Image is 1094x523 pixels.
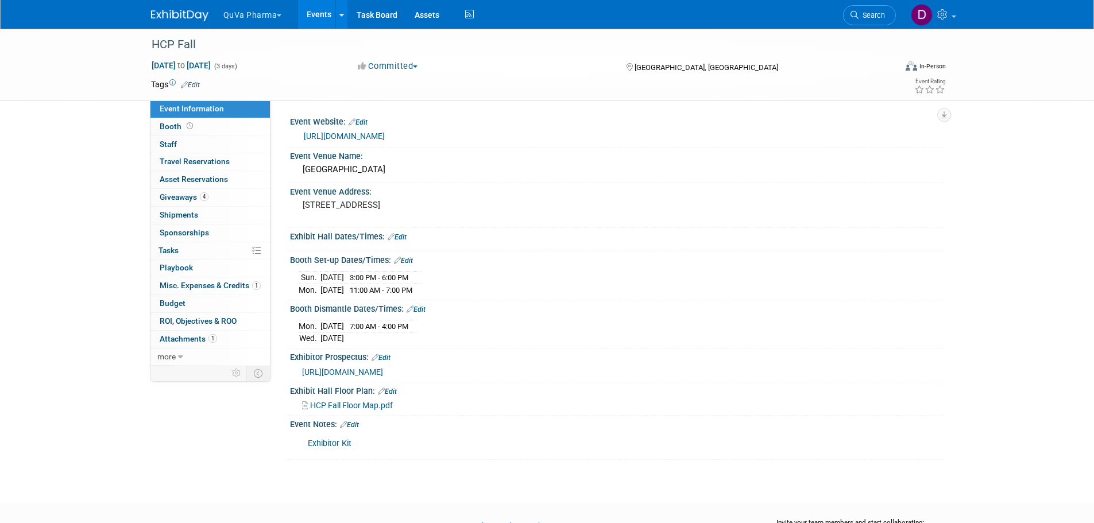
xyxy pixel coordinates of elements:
div: [GEOGRAPHIC_DATA] [299,161,935,179]
a: Staff [150,136,270,153]
div: In-Person [919,62,946,71]
span: Booth not reserved yet [184,122,195,130]
td: Mon. [299,320,320,332]
a: Edit [394,257,413,265]
a: Playbook [150,259,270,277]
span: more [157,352,176,361]
div: Exhibit Hall Floor Plan: [290,382,944,397]
td: Mon. [299,284,320,296]
span: Budget [160,299,185,308]
td: Sun. [299,271,320,284]
img: Format-Inperson.png [906,61,917,71]
a: Travel Reservations [150,153,270,171]
div: HCP Fall [148,34,879,55]
div: Event Format [828,60,946,77]
span: Playbook [160,263,193,272]
span: Sponsorships [160,228,209,237]
a: Attachments1 [150,331,270,348]
span: [GEOGRAPHIC_DATA], [GEOGRAPHIC_DATA] [635,63,778,72]
a: more [150,348,270,366]
span: (3 days) [213,63,237,70]
a: [URL][DOMAIN_NAME] [302,367,383,377]
td: Wed. [299,332,320,344]
span: 3:00 PM - 6:00 PM [350,273,408,282]
a: Misc. Expenses & Credits1 [150,277,270,295]
span: Giveaways [160,192,208,202]
span: Staff [160,140,177,149]
td: Toggle Event Tabs [246,366,270,381]
a: Edit [378,388,397,396]
span: Shipments [160,210,198,219]
td: [DATE] [320,271,344,284]
a: Edit [181,81,200,89]
a: Sponsorships [150,224,270,242]
span: Asset Reservations [160,175,228,184]
span: 4 [200,192,208,201]
span: Search [859,11,885,20]
a: Edit [340,421,359,429]
a: Shipments [150,207,270,224]
td: Tags [151,79,200,90]
a: Event Information [150,100,270,118]
a: Search [843,5,896,25]
div: Exhibit Hall Dates/Times: [290,228,944,243]
div: Exhibitor Prospectus: [290,348,944,363]
span: 1 [208,334,217,343]
img: ExhibitDay [151,10,208,21]
span: HCP Fall Floor Map.pdf [310,401,393,410]
div: Event Rating [914,79,945,84]
a: Asset Reservations [150,171,270,188]
a: Giveaways4 [150,189,270,206]
td: [DATE] [320,332,344,344]
div: Event Venue Name: [290,148,944,162]
div: Event Venue Address: [290,183,944,197]
span: [DATE] [DATE] [151,60,211,71]
span: ROI, Objectives & ROO [160,316,237,326]
a: Booth [150,118,270,135]
span: Travel Reservations [160,157,230,166]
img: Danielle Mitchell [911,4,933,26]
a: Edit [349,118,368,126]
a: Tasks [150,242,270,259]
td: Personalize Event Tab Strip [227,366,247,381]
td: [DATE] [320,320,344,332]
span: Booth [160,122,195,131]
div: Booth Dismantle Dates/Times: [290,300,944,315]
button: Committed [354,60,422,72]
a: Edit [407,305,426,313]
span: Tasks [159,246,179,255]
a: Budget [150,295,270,312]
span: 7:00 AM - 4:00 PM [350,322,408,331]
a: Edit [372,354,391,362]
span: Misc. Expenses & Credits [160,281,261,290]
span: Attachments [160,334,217,343]
a: HCP Fall Floor Map.pdf [302,401,393,410]
span: 11:00 AM - 7:00 PM [350,286,412,295]
div: Event Website: [290,113,944,128]
span: 1 [252,281,261,290]
a: [URL][DOMAIN_NAME] [304,131,385,141]
a: ROI, Objectives & ROO [150,313,270,330]
span: to [176,61,187,70]
div: Booth Set-up Dates/Times: [290,251,944,266]
td: [DATE] [320,284,344,296]
a: Edit [388,233,407,241]
span: Event Information [160,104,224,113]
a: Exhibitor Kit [308,439,351,448]
pre: [STREET_ADDRESS] [303,200,550,210]
div: Event Notes: [290,416,944,431]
